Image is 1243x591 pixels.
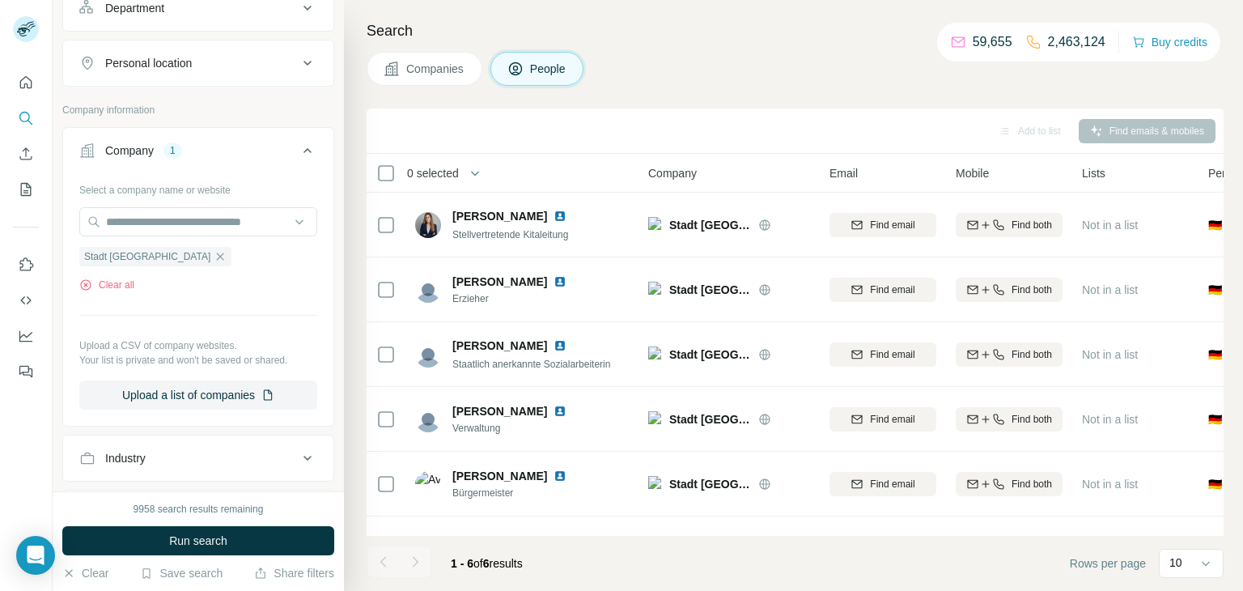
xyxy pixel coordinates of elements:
img: Avatar [415,212,441,238]
span: Not in a list [1082,219,1138,232]
span: People [530,61,567,77]
img: LinkedIn logo [554,405,566,418]
span: Stadt [GEOGRAPHIC_DATA] [84,249,210,264]
button: Find email [829,213,936,237]
span: [PERSON_NAME] [452,338,547,354]
button: Industry [63,439,333,478]
span: 🇩🇪 [1208,411,1222,427]
button: Feedback [13,357,39,386]
button: Run search [62,526,334,555]
p: 10 [1169,555,1182,571]
button: Share filters [254,565,334,581]
button: Find both [956,213,1063,237]
button: Use Surfe API [13,286,39,315]
button: Quick start [13,68,39,97]
button: Use Surfe on LinkedIn [13,250,39,279]
button: My lists [13,175,39,204]
img: Logo of Stadt Zwingenberg [648,347,661,363]
img: Avatar [415,342,441,368]
div: Open Intercom Messenger [16,536,55,575]
img: LinkedIn logo [554,210,566,223]
span: Stellvertretende Kitaleitung [452,229,568,240]
button: Dashboard [13,321,39,351]
h4: Search [367,19,1224,42]
div: 9958 search results remaining [134,502,264,517]
span: Find both [1012,412,1052,427]
span: Run search [169,533,227,549]
span: Not in a list [1082,348,1138,361]
button: Save search [140,565,223,581]
button: Buy credits [1132,31,1207,53]
span: [PERSON_NAME] [452,403,547,419]
span: Lists [1082,165,1105,181]
button: Find email [829,342,936,367]
span: Find both [1012,477,1052,491]
span: Bürgermeister [452,486,586,500]
button: Find both [956,342,1063,367]
img: LinkedIn logo [554,275,566,288]
span: 🇩🇪 [1208,282,1222,298]
button: Find email [829,278,936,302]
button: Clear [62,565,108,581]
p: Your list is private and won't be saved or shared. [79,353,317,368]
button: Clear all [79,278,134,292]
span: Rows per page [1070,555,1146,572]
span: 1 - 6 [451,557,473,570]
img: LinkedIn logo [554,470,566,483]
button: Find email [829,407,936,432]
img: Logo of Stadt Zwingenberg [648,282,661,298]
div: Industry [105,450,146,466]
span: Stadt [GEOGRAPHIC_DATA] [669,282,750,298]
span: results [451,557,523,570]
img: LinkedIn logo [554,339,566,352]
span: Not in a list [1082,413,1138,426]
span: Find email [870,412,914,427]
img: Avatar [415,471,441,497]
span: Find both [1012,218,1052,232]
span: Find email [870,218,914,232]
span: of [473,557,483,570]
p: 59,655 [973,32,1012,52]
span: 0 selected [407,165,459,181]
img: LinkedIn logo [488,534,501,547]
button: Find email [829,472,936,496]
button: Upload a list of companies [79,381,317,410]
span: Verwaltung [452,421,586,436]
img: Avatar [415,536,441,562]
div: Company [105,142,154,159]
span: [PERSON_NAME] [452,274,547,290]
span: mi sa [452,533,482,549]
span: [PERSON_NAME] [452,208,547,224]
span: Find both [1012,347,1052,362]
span: Staatlich anerkannte Sozialarbeiterin [452,359,610,370]
button: Personal location [63,44,333,83]
span: [PERSON_NAME] [452,468,547,484]
span: Find both [1012,283,1052,297]
div: Select a company name or website [79,176,317,198]
img: Avatar [415,406,441,432]
div: Personal location [105,55,192,71]
span: 🇩🇪 [1208,347,1222,363]
p: Upload a CSV of company websites. [79,338,317,353]
div: 1 [163,143,182,158]
img: Logo of Stadt Zwingenberg [648,411,661,427]
img: Logo of Stadt Zwingenberg [648,476,661,492]
span: Stadt [GEOGRAPHIC_DATA] [669,476,750,492]
p: 2,463,124 [1048,32,1105,52]
img: Avatar [415,277,441,303]
button: Company1 [63,131,333,176]
span: Erzieher [452,291,586,306]
span: 🇩🇪 [1208,217,1222,233]
button: Find both [956,407,1063,432]
span: Email [829,165,858,181]
button: Search [13,104,39,133]
span: Mobile [956,165,989,181]
span: Not in a list [1082,283,1138,296]
span: Stadt [GEOGRAPHIC_DATA] [669,217,750,233]
img: Logo of Stadt Zwingenberg [648,217,661,233]
span: Find email [870,347,914,362]
span: Not in a list [1082,478,1138,491]
span: Find email [870,477,914,491]
button: Enrich CSV [13,139,39,168]
span: 🇩🇪 [1208,476,1222,492]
